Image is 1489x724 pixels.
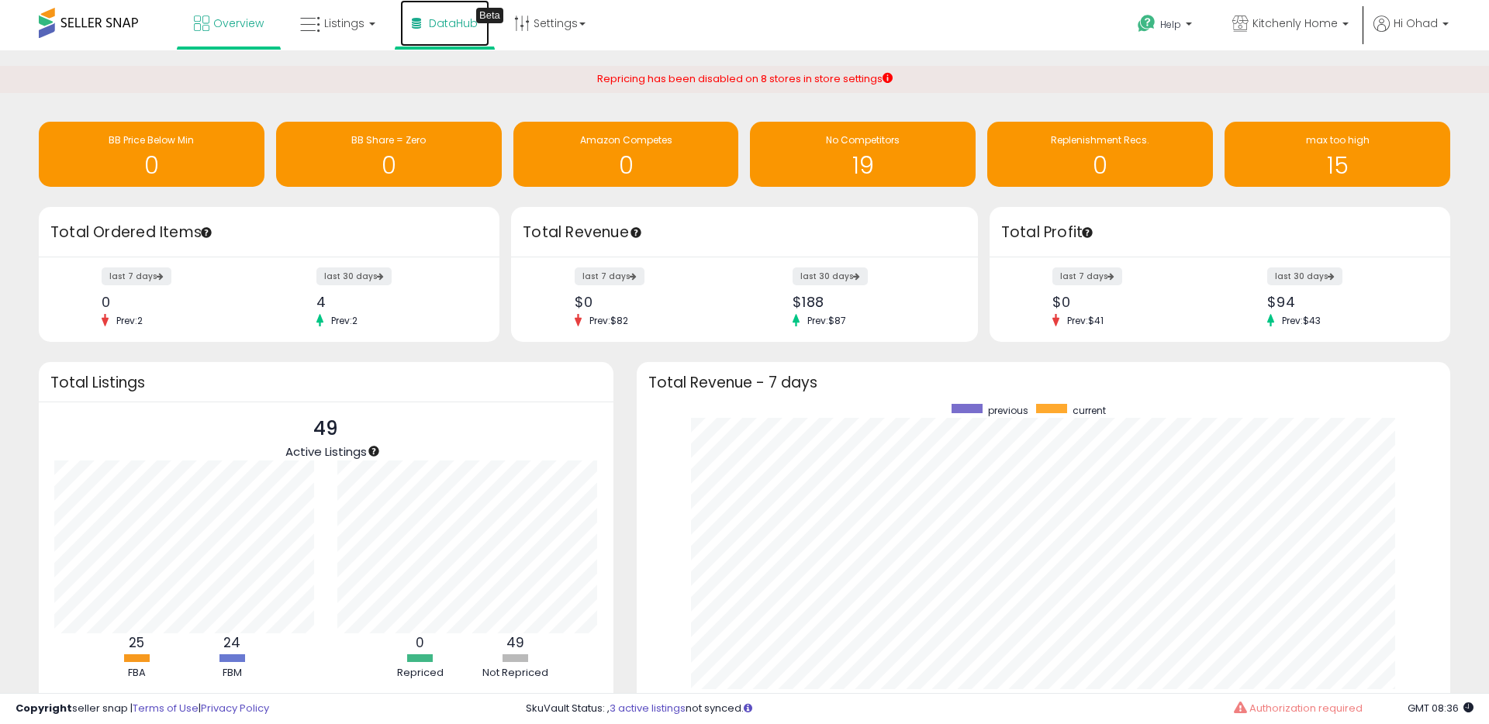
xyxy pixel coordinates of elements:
[1267,294,1423,310] div: $94
[750,122,976,187] a: No Competitors 19
[1252,16,1338,31] span: Kitchenly Home
[129,633,144,652] b: 25
[1408,701,1473,715] span: 2025-08-17 08:36 GMT
[133,701,199,715] a: Terms of Use
[513,122,739,187] a: Amazon Competes 0
[793,267,868,285] label: last 30 days
[16,701,72,715] strong: Copyright
[316,267,392,285] label: last 30 days
[1232,153,1442,178] h1: 15
[102,267,171,285] label: last 7 days
[800,314,854,327] span: Prev: $87
[201,701,269,715] a: Privacy Policy
[580,133,672,147] span: Amazon Competes
[374,666,467,681] div: Repriced
[109,314,150,327] span: Prev: 2
[1125,2,1207,50] a: Help
[1051,133,1149,147] span: Replenishment Recs.
[526,702,1473,716] div: SkuVault Status: , not synced.
[90,666,183,681] div: FBA
[16,702,269,716] div: seller snap | |
[476,8,503,23] div: Tooltip anchor
[1306,133,1370,147] span: max too high
[316,294,472,310] div: 4
[213,16,264,31] span: Overview
[521,153,731,178] h1: 0
[102,294,257,310] div: 0
[575,267,644,285] label: last 7 days
[826,133,900,147] span: No Competitors
[285,443,367,460] span: Active Listings
[284,153,494,178] h1: 0
[1073,404,1106,417] span: current
[1137,14,1156,33] i: Get Help
[995,153,1205,178] h1: 0
[1052,294,1208,310] div: $0
[1249,701,1363,715] span: Authorization required
[416,633,424,652] b: 0
[582,314,636,327] span: Prev: $82
[285,414,367,443] p: 49
[1059,314,1111,327] span: Prev: $41
[50,222,488,243] h3: Total Ordered Items
[367,444,381,458] div: Tooltip anchor
[185,666,278,681] div: FBM
[276,122,502,187] a: BB Share = Zero 0
[1080,226,1094,240] div: Tooltip anchor
[629,226,643,240] div: Tooltip anchor
[1001,222,1439,243] h3: Total Profit
[523,222,966,243] h3: Total Revenue
[758,153,968,178] h1: 19
[429,16,478,31] span: DataHub
[50,377,602,388] h3: Total Listings
[1267,267,1342,285] label: last 30 days
[987,122,1213,187] a: Replenishment Recs. 0
[648,377,1439,388] h3: Total Revenue - 7 days
[39,122,264,187] a: BB Price Below Min 0
[1394,16,1438,31] span: Hi Ohad
[575,294,733,310] div: $0
[109,133,194,147] span: BB Price Below Min
[323,314,365,327] span: Prev: 2
[988,404,1028,417] span: previous
[1274,314,1328,327] span: Prev: $43
[793,294,951,310] div: $188
[351,133,426,147] span: BB Share = Zero
[469,666,562,681] div: Not Repriced
[610,701,686,715] a: 3 active listings
[744,703,752,713] i: Click here to read more about un-synced listings.
[597,72,893,87] div: Repricing has been disabled on 8 stores in store settings
[324,16,364,31] span: Listings
[1225,122,1450,187] a: max too high 15
[1160,18,1181,31] span: Help
[1373,16,1449,50] a: Hi Ohad
[199,226,213,240] div: Tooltip anchor
[47,153,257,178] h1: 0
[1052,267,1122,285] label: last 7 days
[223,633,240,652] b: 24
[506,633,524,652] b: 49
